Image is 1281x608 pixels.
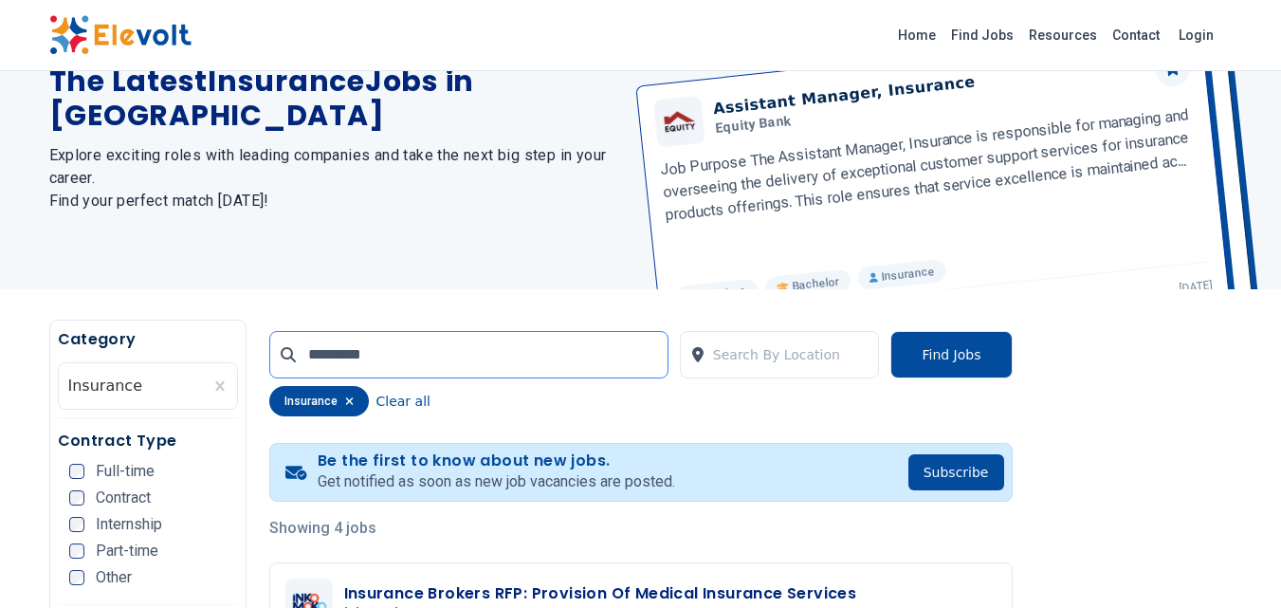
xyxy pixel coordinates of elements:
a: Resources [1021,20,1105,50]
input: Other [69,570,84,585]
h3: Insurance Brokers RFP: Provision Of Medical Insurance Services [344,582,857,605]
input: Full-time [69,464,84,479]
span: Part-time [96,544,158,559]
input: Internship [69,517,84,532]
h1: The Latest Insurance Jobs in [GEOGRAPHIC_DATA] [49,64,618,133]
span: Contract [96,490,151,506]
img: Elevolt [49,15,192,55]
button: Clear all [376,386,430,416]
div: insurance [269,386,369,416]
p: Showing 4 jobs [269,517,1013,540]
a: Login [1167,16,1225,54]
button: Subscribe [908,454,1004,490]
span: Full-time [96,464,155,479]
a: Home [890,20,943,50]
p: Get notified as soon as new job vacancies are posted. [318,470,675,493]
iframe: Chat Widget [1186,517,1281,608]
h5: Contract Type [58,430,238,452]
input: Contract [69,490,84,506]
button: Find Jobs [890,331,1012,378]
h4: Be the first to know about new jobs. [318,451,675,470]
a: Find Jobs [943,20,1021,50]
h5: Category [58,328,238,351]
a: Contact [1105,20,1167,50]
span: Internship [96,517,162,532]
input: Part-time [69,544,84,559]
span: Other [96,570,132,585]
h2: Explore exciting roles with leading companies and take the next big step in your career. Find you... [49,144,618,212]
